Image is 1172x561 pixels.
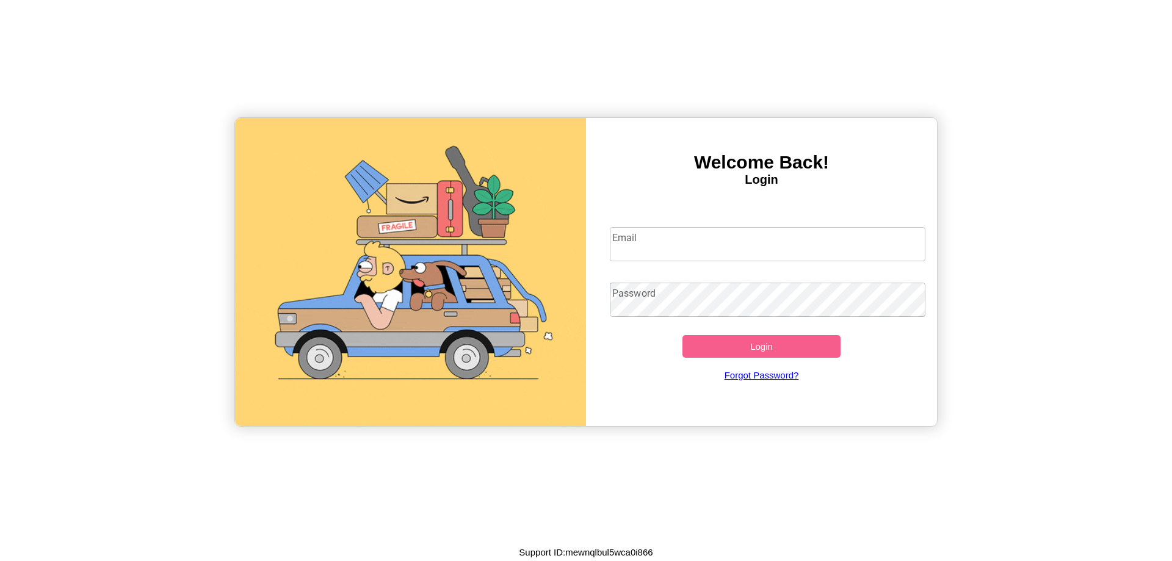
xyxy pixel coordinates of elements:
[235,118,586,426] img: gif
[604,358,920,393] a: Forgot Password?
[586,152,937,173] h3: Welcome Back!
[519,544,653,560] p: Support ID: mewnqlbul5wca0i866
[586,173,937,187] h4: Login
[682,335,841,358] button: Login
